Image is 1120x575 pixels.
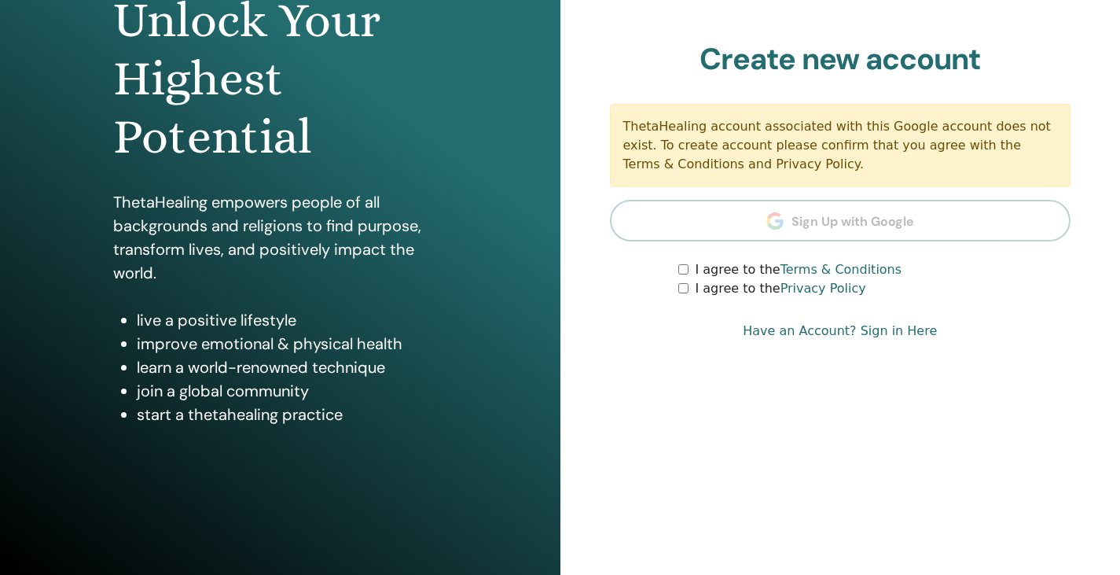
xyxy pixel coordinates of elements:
div: ThetaHealing account associated with this Google account does not exist. To create account please... [610,104,1071,187]
label: I agree to the [695,260,902,279]
li: start a thetahealing practice [137,403,447,426]
label: I agree to the [695,279,865,298]
a: Terms & Conditions [780,262,902,277]
h2: Create new account [610,42,1071,78]
a: Have an Account? Sign in Here [743,322,937,341]
p: ThetaHealing empowers people of all backgrounds and religions to find purpose, transform lives, a... [113,190,447,285]
li: join a global community [137,379,447,403]
li: improve emotional & physical health [137,332,447,356]
li: live a positive lifestyle [137,308,447,332]
li: learn a world-renowned technique [137,356,447,379]
a: Privacy Policy [780,281,866,296]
